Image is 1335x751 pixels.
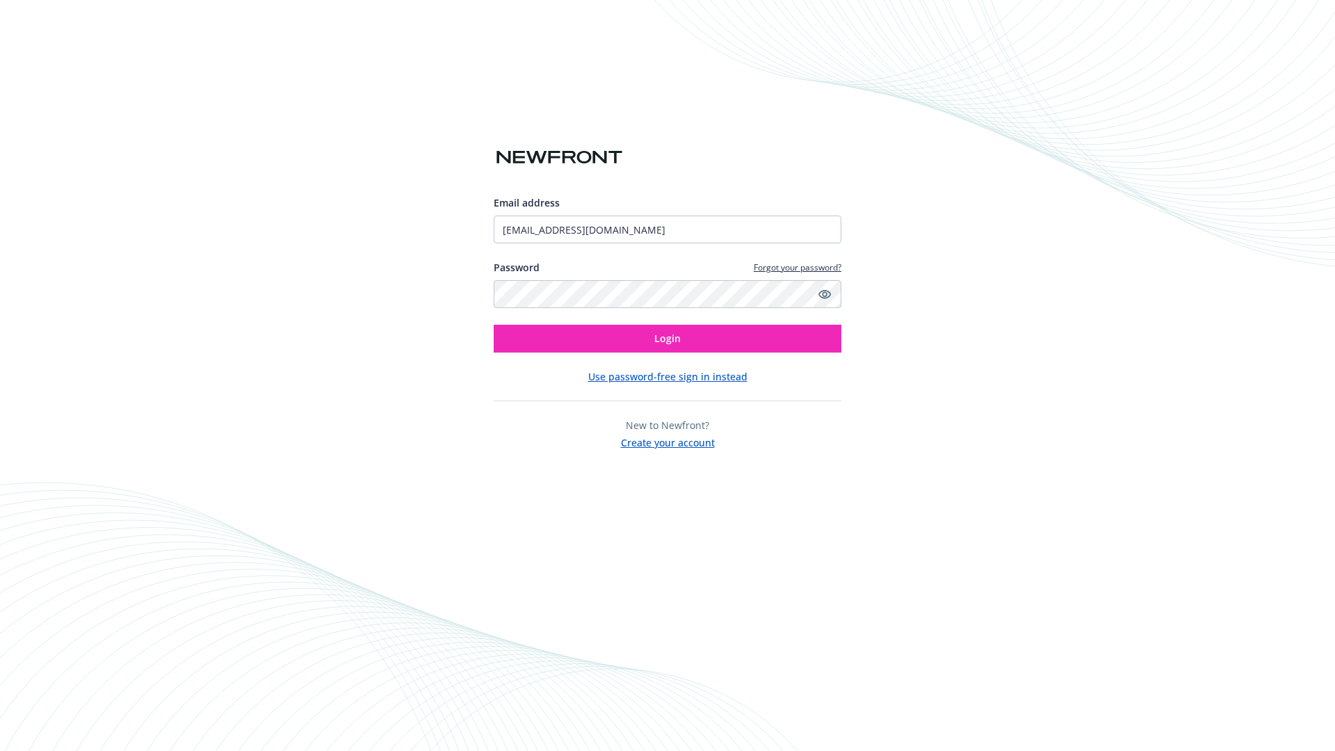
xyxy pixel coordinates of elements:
[626,419,709,432] span: New to Newfront?
[494,145,625,170] img: Newfront logo
[494,325,841,353] button: Login
[494,216,841,243] input: Enter your email
[494,280,841,308] input: Enter your password
[754,261,841,273] a: Forgot your password?
[621,433,715,450] button: Create your account
[494,196,560,209] span: Email address
[588,369,747,384] button: Use password-free sign in instead
[816,286,833,302] a: Show password
[654,332,681,345] span: Login
[494,260,540,275] label: Password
